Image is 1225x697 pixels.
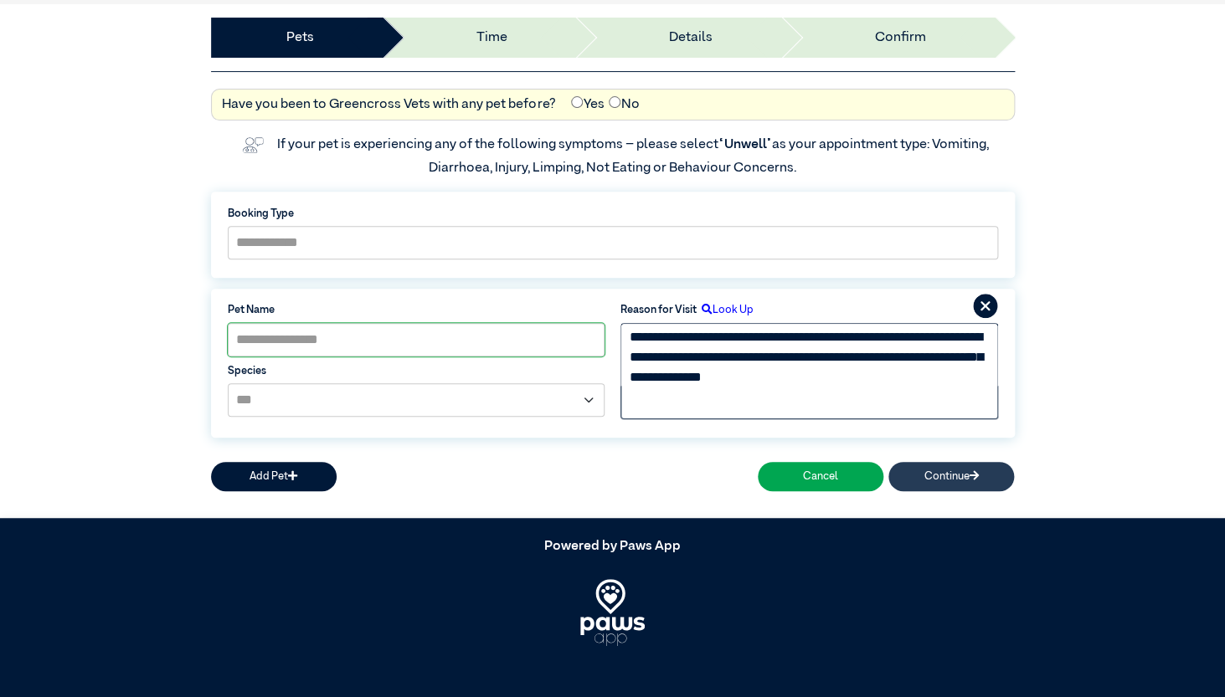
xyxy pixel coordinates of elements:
[211,462,337,491] button: Add Pet
[571,95,604,115] label: Yes
[888,462,1014,491] button: Continue
[758,462,883,491] button: Cancel
[697,302,754,318] label: Look Up
[228,206,998,222] label: Booking Type
[286,28,314,48] a: Pets
[228,302,605,318] label: Pet Name
[276,138,991,175] label: If your pet is experiencing any of the following symptoms – please select as your appointment typ...
[237,131,269,158] img: vet
[609,96,620,108] input: No
[571,96,583,108] input: Yes
[222,95,555,115] label: Have you been to Greencross Vets with any pet before?
[718,138,771,151] span: “Unwell”
[580,579,645,646] img: PawsApp
[228,363,605,379] label: Species
[609,95,639,115] label: No
[620,302,697,318] label: Reason for Visit
[211,539,1015,555] h5: Powered by Paws App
